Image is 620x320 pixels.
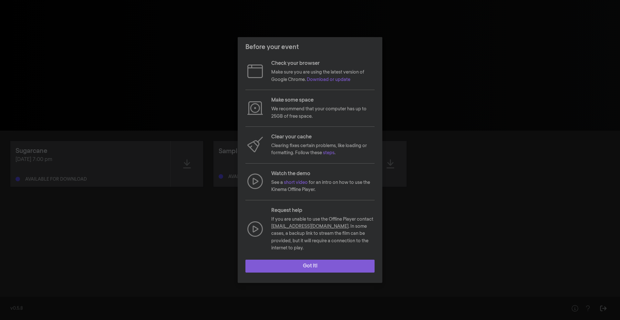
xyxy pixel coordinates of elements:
a: steps [323,151,335,155]
a: Download or update [307,77,350,82]
p: We recommend that your computer has up to 25GB of free space. [271,105,375,120]
header: Before your event [238,37,382,57]
p: See a for an intro on how to use the Kinema Offline Player. [271,179,375,194]
button: Got it! [245,260,375,273]
a: short video [284,180,308,185]
a: [EMAIL_ADDRESS][DOMAIN_NAME] [271,224,348,229]
p: If you are unable to use the Offline Player contact . In some cases, a backup link to stream the ... [271,216,375,252]
p: Check your browser [271,60,375,67]
p: Clearing fixes certain problems, like loading or formatting. Follow these . [271,142,375,157]
p: Make sure you are using the latest version of Google Chrome. [271,69,375,83]
p: Make some space [271,96,375,104]
p: Watch the demo [271,170,375,178]
p: Request help [271,207,375,215]
p: Clear your cache [271,133,375,141]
